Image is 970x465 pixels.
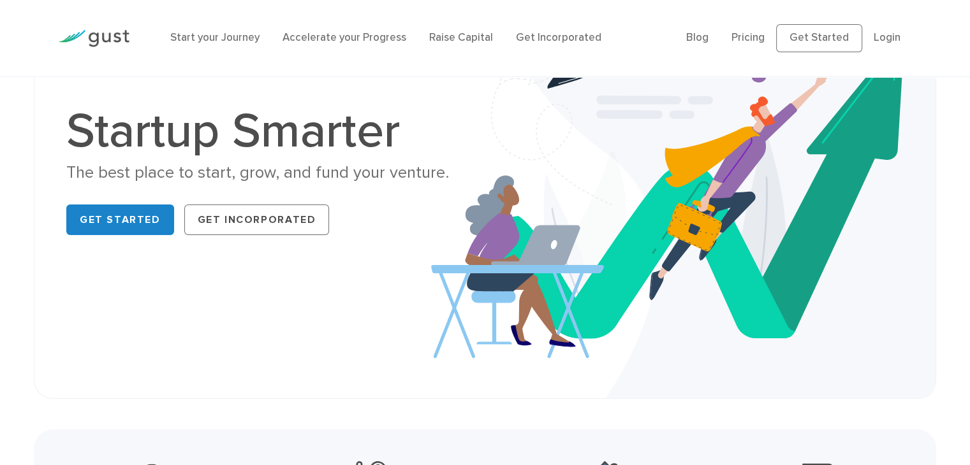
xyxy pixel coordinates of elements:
img: tab_keywords_by_traffic_grey.svg [127,74,137,84]
a: Raise Capital [429,31,493,44]
div: Domain: [DOMAIN_NAME] [33,33,140,43]
a: Accelerate your Progress [283,31,406,44]
a: Pricing [731,31,765,44]
a: Login [874,31,900,44]
a: Get Started [776,24,862,52]
img: tab_domain_overview_orange.svg [34,74,45,84]
a: Get Started [66,204,174,235]
a: Blog [686,31,709,44]
a: Start your Journey [170,31,260,44]
div: Keywords by Traffic [141,75,215,83]
div: The best place to start, grow, and fund your venture. [66,162,475,184]
a: Get Incorporated [184,204,330,235]
img: logo_orange.svg [20,20,31,31]
img: Gust Logo [58,30,129,47]
div: Domain Overview [48,75,114,83]
div: v 4.0.25 [36,20,62,31]
h1: Startup Smarter [66,107,475,155]
a: Get Incorporated [516,31,601,44]
img: website_grey.svg [20,33,31,43]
